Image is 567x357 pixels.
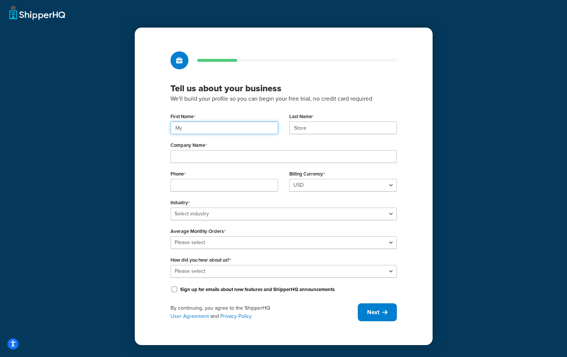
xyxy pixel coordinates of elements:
[171,312,209,320] a: User Agreement
[171,228,226,234] label: Average Monthly Orders
[180,286,335,293] label: Sign up for emails about new features and ShipperHQ announcements
[171,200,190,206] label: Industry
[289,171,325,177] label: Billing Currency
[358,303,397,321] button: Next
[171,83,397,94] h3: Tell us about your business
[171,171,186,177] label: Phone
[171,94,397,104] p: We'll build your profile so you can begin your free trial, no credit card required
[220,312,252,320] a: Privacy Policy
[171,257,231,263] label: How did you hear about us?
[289,114,314,120] label: Last Name
[171,142,207,148] label: Company Name
[171,304,358,320] div: By continuing, you agree to the ShipperHQ and
[171,114,195,120] label: First Name
[367,308,379,316] span: Next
